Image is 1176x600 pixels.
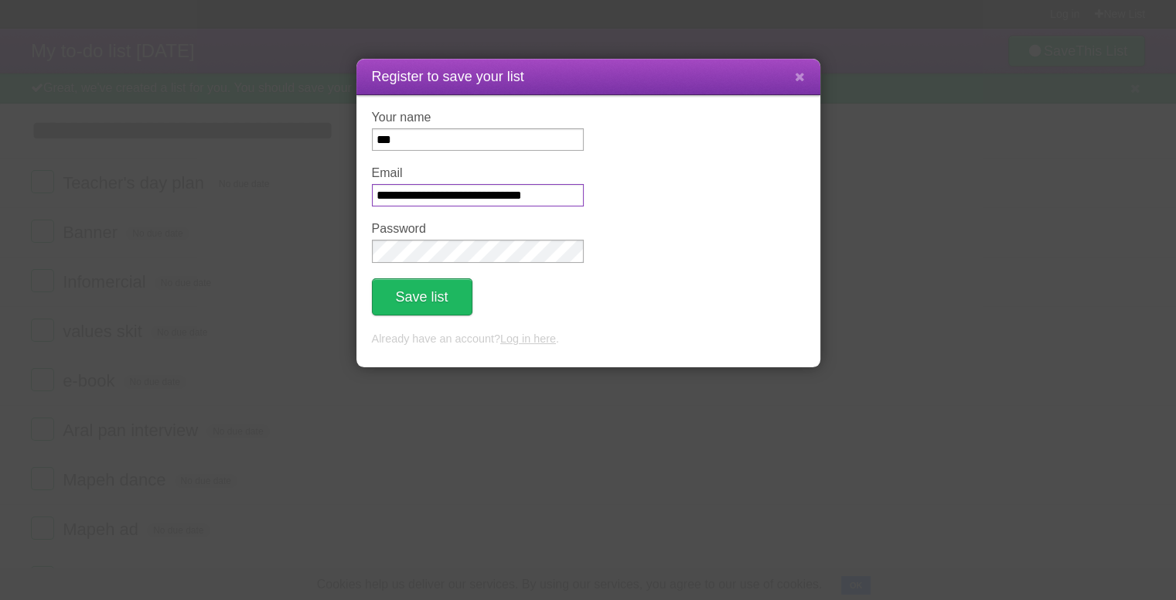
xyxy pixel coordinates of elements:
p: Already have an account? . [372,331,805,348]
label: Password [372,222,584,236]
button: Save list [372,278,472,315]
h1: Register to save your list [372,66,805,87]
a: Log in here [500,332,556,345]
label: Your name [372,111,584,124]
label: Email [372,166,584,180]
